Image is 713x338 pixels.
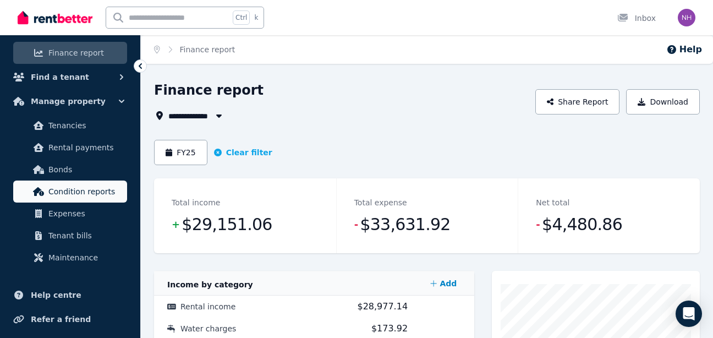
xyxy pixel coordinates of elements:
[9,308,131,330] a: Refer a friend
[13,159,127,181] a: Bonds
[48,163,123,176] span: Bonds
[426,272,461,295] a: Add
[154,81,264,99] h1: Finance report
[357,301,408,312] span: $28,977.14
[180,302,235,311] span: Rental income
[617,13,656,24] div: Inbox
[254,13,258,22] span: k
[180,45,235,54] a: Finance report
[180,324,236,333] span: Water charges
[13,137,127,159] a: Rental payments
[13,203,127,225] a: Expenses
[626,89,700,115] button: Download
[214,147,272,158] button: Clear filter
[536,217,540,232] span: -
[167,280,253,289] span: Income by category
[48,251,123,264] span: Maintenance
[542,214,622,236] span: $4,480.86
[31,288,81,302] span: Help centre
[354,196,407,209] dt: Total expense
[31,70,89,84] span: Find a tenant
[172,217,179,232] span: +
[360,214,450,236] span: $33,631.92
[536,196,569,209] dt: Net total
[172,196,220,209] dt: Total income
[31,313,91,326] span: Refer a friend
[666,43,702,56] button: Help
[371,323,408,334] span: $173.92
[182,214,272,236] span: $29,151.06
[13,225,127,247] a: Tenant bills
[9,284,131,306] a: Help centre
[48,185,123,198] span: Condition reports
[678,9,695,26] img: Nikita Hellmuth
[354,217,358,232] span: -
[535,89,620,115] button: Share Report
[31,95,106,108] span: Manage property
[13,115,127,137] a: Tenancies
[676,301,702,327] div: Open Intercom Messenger
[13,181,127,203] a: Condition reports
[13,247,127,269] a: Maintenance
[48,207,123,220] span: Expenses
[48,229,123,242] span: Tenant bills
[154,140,207,165] button: FY25
[18,9,92,26] img: RentBetter
[48,119,123,132] span: Tenancies
[48,46,123,59] span: Finance report
[141,35,248,64] nav: Breadcrumb
[13,42,127,64] a: Finance report
[233,10,250,25] span: Ctrl
[9,90,131,112] button: Manage property
[9,66,131,88] button: Find a tenant
[48,141,123,154] span: Rental payments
